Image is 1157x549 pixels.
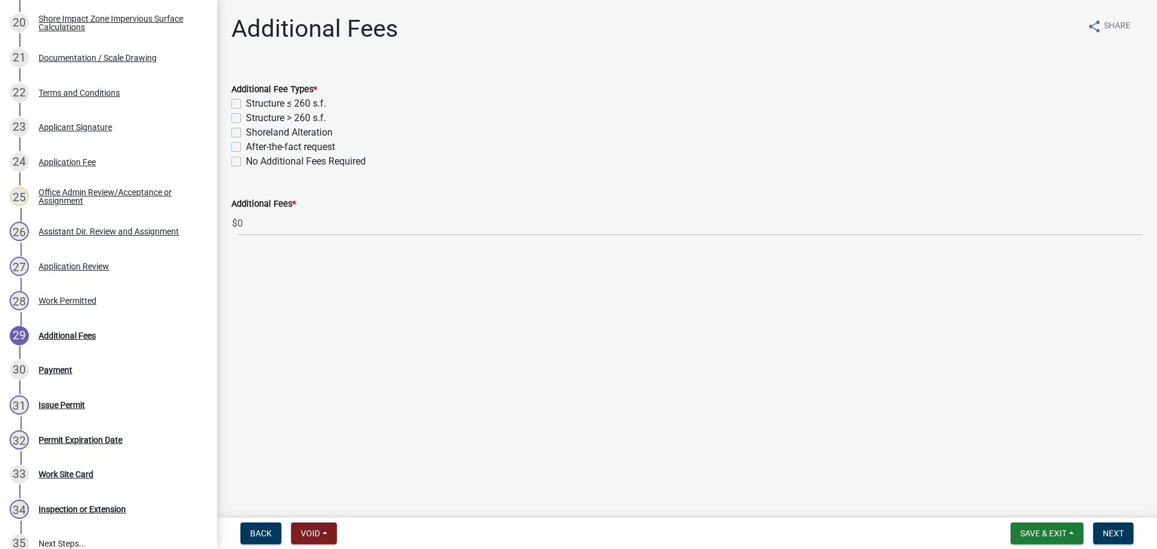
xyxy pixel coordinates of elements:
[10,430,29,450] div: 32
[39,89,120,97] div: Terms and Conditions
[10,48,29,67] div: 21
[246,111,326,125] label: Structure > 260 s.f.
[231,200,296,209] label: Additional Fees
[39,296,96,305] div: Work Permitted
[10,326,29,345] div: 29
[246,154,366,169] label: No Additional Fees Required
[246,96,326,111] label: Structure ≤ 260 s.f.
[240,522,281,544] button: Back
[10,13,29,33] div: 20
[1011,522,1083,544] button: Save & Exit
[39,505,126,513] div: Inspection or Extension
[10,395,29,415] div: 31
[39,366,72,374] div: Payment
[39,54,157,62] div: Documentation / Scale Drawing
[39,401,85,409] div: Issue Permit
[39,331,96,340] div: Additional Fees
[1093,522,1133,544] button: Next
[10,500,29,519] div: 34
[10,152,29,172] div: 24
[246,125,333,140] label: Shoreland Alteration
[39,470,93,478] div: Work Site Card
[1103,529,1124,538] span: Next
[1077,14,1140,38] button: shareShare
[39,158,96,166] div: Application Fee
[231,86,317,94] label: Additional Fee Types
[39,188,198,205] div: Office Admin Review/Acceptance or Assignment
[39,123,112,131] div: Applicant Signature
[301,529,320,538] span: Void
[250,529,272,538] span: Back
[10,257,29,276] div: 27
[291,522,337,544] button: Void
[39,227,179,236] div: Assistant Dir. Review and Assignment
[1104,19,1130,34] span: Share
[10,187,29,206] div: 25
[39,14,198,31] div: Shore Impact Zone Impervious Surface Calculations
[10,465,29,484] div: 33
[39,262,109,271] div: Application Review
[231,211,238,236] span: $
[10,222,29,241] div: 26
[10,118,29,137] div: 23
[10,360,29,380] div: 30
[1020,529,1067,538] span: Save & Exit
[10,291,29,310] div: 28
[39,436,122,444] div: Permit Expiration Date
[1087,19,1102,34] i: share
[231,14,398,43] h1: Additional Fees
[246,140,335,154] label: After-the-fact request
[10,83,29,102] div: 22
